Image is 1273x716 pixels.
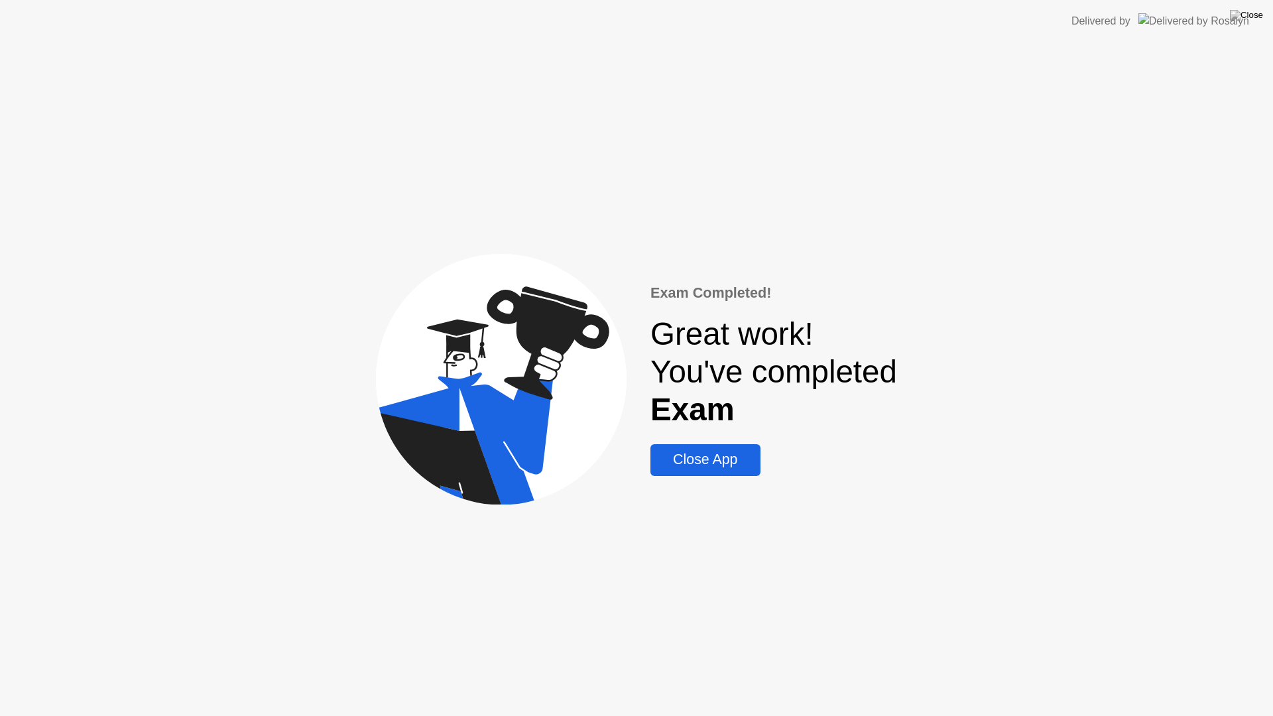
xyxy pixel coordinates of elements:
div: Great work! You've completed [650,315,897,428]
img: Close [1230,10,1263,21]
button: Close App [650,444,760,476]
img: Delivered by Rosalyn [1138,13,1249,29]
div: Exam Completed! [650,282,897,304]
b: Exam [650,392,735,427]
div: Delivered by [1071,13,1130,29]
div: Close App [654,451,756,468]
